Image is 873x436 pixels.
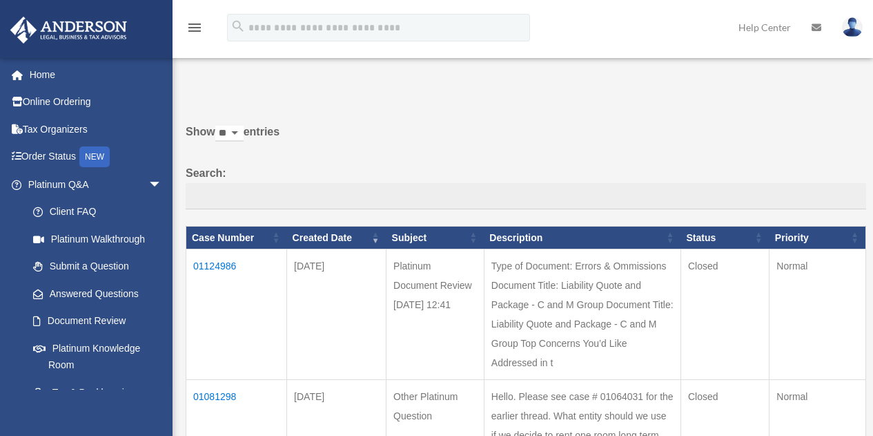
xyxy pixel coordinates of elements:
[10,143,183,171] a: Order StatusNEW
[287,226,386,249] th: Created Date: activate to sort column ascending
[19,307,176,335] a: Document Review
[10,115,183,143] a: Tax Organizers
[148,171,176,199] span: arrow_drop_down
[215,126,244,142] select: Showentries
[19,198,176,226] a: Client FAQ
[386,226,484,249] th: Subject: activate to sort column ascending
[769,249,866,380] td: Normal
[186,226,287,249] th: Case Number: activate to sort column ascending
[769,226,866,249] th: Priority: activate to sort column ascending
[186,183,866,209] input: Search:
[230,19,246,34] i: search
[19,334,176,379] a: Platinum Knowledge Room
[79,146,110,167] div: NEW
[19,225,176,253] a: Platinum Walkthrough
[19,379,176,423] a: Tax & Bookkeeping Packages
[681,226,769,249] th: Status: activate to sort column ascending
[386,249,484,380] td: Platinum Document Review [DATE] 12:41
[681,249,769,380] td: Closed
[186,249,287,380] td: 01124986
[186,24,203,36] a: menu
[6,17,131,44] img: Anderson Advisors Platinum Portal
[10,61,183,88] a: Home
[186,164,866,209] label: Search:
[10,88,183,116] a: Online Ordering
[10,171,176,198] a: Platinum Q&Aarrow_drop_down
[842,17,863,37] img: User Pic
[19,280,169,307] a: Answered Questions
[19,253,176,281] a: Submit a Question
[287,249,386,380] td: [DATE]
[186,19,203,36] i: menu
[186,122,866,155] label: Show entries
[484,226,680,249] th: Description: activate to sort column ascending
[484,249,680,380] td: Type of Document: Errors & Ommissions Document Title: Liability Quote and Package - C and M Group...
